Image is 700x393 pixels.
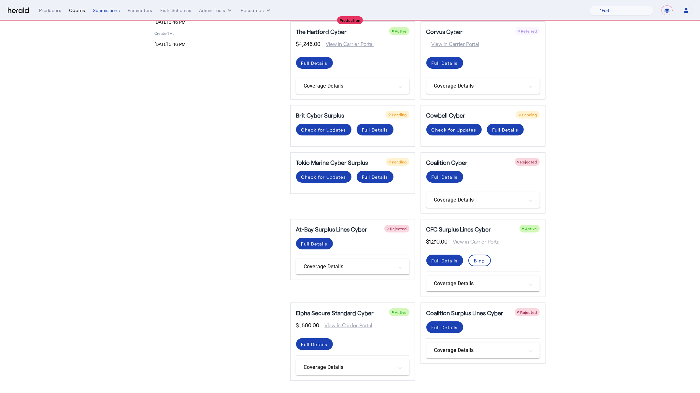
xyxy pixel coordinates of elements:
div: Full Details [432,60,458,66]
h5: CFC Surplus Lines Cyber [426,225,491,234]
h5: At-Bay Surplus Lines Cyber [296,225,367,234]
div: Full Details [432,174,458,180]
button: Full Details [357,171,393,183]
h5: Brit Cyber Surplus [296,111,344,120]
div: Full Details [492,126,519,133]
div: Bind [474,257,485,264]
span: Pending [392,112,407,117]
h5: Corvus Cyber [426,27,463,36]
button: Full Details [426,57,463,69]
button: Full Details [296,338,333,350]
mat-panel-title: Coverage Details [304,363,394,371]
span: View in Carrier Portal [448,238,501,246]
div: Parameters [128,7,152,14]
mat-panel-title: Coverage Details [304,263,394,271]
span: View in Carrier Portal [321,40,374,48]
mat-expansion-panel-header: Coverage Details [426,192,540,208]
button: Check for Updates [296,124,351,135]
div: Full Details [301,60,328,66]
div: Field Schemas [160,7,192,14]
div: Full Details [432,257,458,264]
div: Full Details [432,324,458,331]
button: Full Details [296,238,333,249]
div: Full Details [301,341,328,348]
button: Resources dropdown menu [241,7,272,14]
span: View in Carrier Portal [426,40,479,48]
button: Check for Updates [296,171,351,183]
h5: Tokio Marine Cyber Surplus [296,158,368,167]
span: Rejected [521,310,537,315]
mat-expansion-panel-header: Coverage Details [296,259,409,274]
span: Pending [392,160,407,164]
div: Check for Updates [301,174,346,180]
mat-expansion-panel-header: Coverage Details [426,78,540,94]
button: Full Details [296,57,333,69]
button: Full Details [426,321,463,333]
mat-panel-title: Coverage Details [434,346,524,354]
span: $1,500.00 [296,321,320,329]
span: Rejected [390,226,407,231]
h5: Cowbell Cyber [426,111,465,120]
button: Full Details [426,255,463,266]
div: Check for Updates [301,126,346,133]
button: Full Details [426,171,463,183]
mat-expansion-panel-header: Coverage Details [296,78,409,94]
mat-panel-title: Coverage Details [434,82,524,90]
div: Check for Updates [432,126,477,133]
span: Rejected [521,160,537,164]
div: Producers [39,7,61,14]
p: [DATE] 3:46 PM [155,41,282,48]
p: Created At [155,31,282,36]
span: $1,210.00 [426,238,448,246]
mat-expansion-panel-header: Coverage Details [426,343,540,358]
h5: Coalition Surplus Lines Cyber [426,308,504,317]
button: internal dropdown menu [199,7,233,14]
span: Active [395,29,407,33]
button: Full Details [487,124,524,135]
button: Bind [468,255,491,266]
span: Pending [522,112,537,117]
div: Submissions [93,7,120,14]
mat-panel-title: Coverage Details [434,196,524,204]
div: Full Details [301,240,328,247]
mat-expansion-panel-header: Coverage Details [296,359,409,375]
div: Production [337,16,363,24]
h5: Elpha Secure Standard Cyber [296,308,374,317]
img: Herald Logo [8,7,29,14]
span: Active [525,226,537,231]
div: Full Details [362,174,388,180]
h5: The Hartford Cyber [296,27,347,36]
div: Quotes [69,7,85,14]
p: [DATE] 3:46 PM [155,19,282,25]
mat-panel-title: Coverage Details [434,280,524,288]
span: View in Carrier Portal [320,321,373,329]
button: Check for Updates [426,124,482,135]
div: Full Details [362,126,388,133]
mat-panel-title: Coverage Details [304,82,394,90]
h5: Coalition Cyber [426,158,468,167]
span: Referred [521,29,537,33]
mat-expansion-panel-header: Coverage Details [426,276,540,291]
button: Full Details [357,124,393,135]
span: $4,246.00 [296,40,321,48]
span: Active [395,310,407,315]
